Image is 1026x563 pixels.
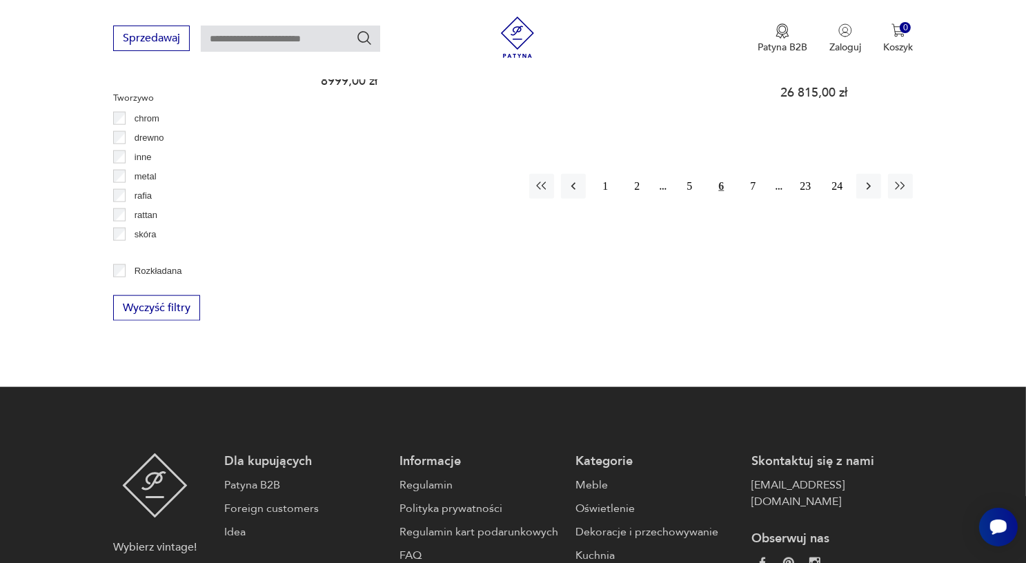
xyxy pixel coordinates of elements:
[758,23,807,54] button: Patyna B2B
[113,295,200,321] button: Wyczyść filtry
[224,500,386,517] a: Foreign customers
[825,174,849,199] button: 24
[135,208,157,223] p: rattan
[709,174,733,199] button: 6
[135,130,164,146] p: drewno
[113,90,282,106] p: Tworzywo
[399,453,562,470] p: Informacje
[224,524,386,540] a: Idea
[135,264,182,279] p: Rozkładana
[135,227,157,242] p: skóra
[575,453,738,470] p: Kategorie
[122,453,188,518] img: Patyna - sklep z meblami i dekoracjami vintage
[776,23,789,39] img: Ikona medalu
[399,500,562,517] a: Polityka prywatności
[891,23,905,37] img: Ikona koszyka
[751,477,914,510] a: [EMAIL_ADDRESS][DOMAIN_NAME]
[758,23,807,54] a: Ikona medaluPatyna B2B
[575,524,738,540] a: Dekoracje i przechowywanie
[793,174,818,199] button: 23
[399,524,562,540] a: Regulamin kart podarunkowych
[135,150,152,165] p: inne
[135,169,157,184] p: metal
[593,174,618,199] button: 1
[113,26,190,51] button: Sprzedawaj
[751,531,914,547] p: Obserwuj nas
[113,34,190,44] a: Sprzedawaj
[624,174,649,199] button: 2
[322,75,448,87] p: 8999,00 zł
[497,17,538,58] img: Patyna - sklep z meblami i dekoracjami vintage
[575,477,738,493] a: Meble
[677,174,702,199] button: 5
[135,111,159,126] p: chrom
[780,87,907,99] p: 26 815,00 zł
[838,23,852,37] img: Ikonka użytkownika
[829,23,861,54] button: Zaloguj
[900,22,911,34] div: 0
[751,453,914,470] p: Skontaktuj się z nami
[883,41,913,54] p: Koszyk
[575,500,738,517] a: Oświetlenie
[224,477,386,493] a: Patyna B2B
[399,477,562,493] a: Regulamin
[883,23,913,54] button: 0Koszyk
[740,174,765,199] button: 7
[979,508,1018,546] iframe: Smartsupp widget button
[113,539,197,555] p: Wybierz vintage!
[829,41,861,54] p: Zaloguj
[356,30,373,46] button: Szukaj
[135,246,164,261] p: tkanina
[224,453,386,470] p: Dla kupujących
[135,188,152,204] p: rafia
[758,41,807,54] p: Patyna B2B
